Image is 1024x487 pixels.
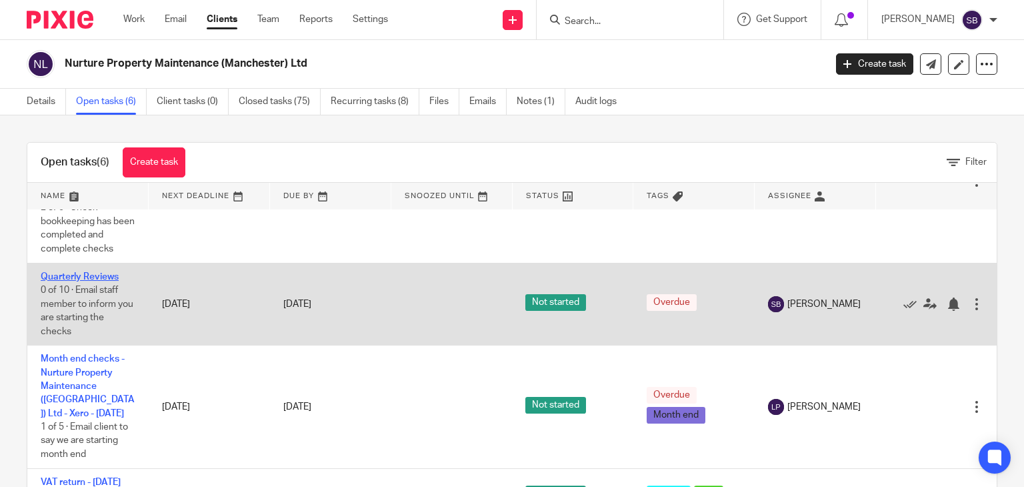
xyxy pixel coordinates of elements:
[517,89,565,115] a: Notes (1)
[756,15,807,24] span: Get Support
[525,397,586,414] span: Not started
[961,9,983,31] img: svg%3E
[239,89,321,115] a: Closed tasks (75)
[647,407,705,424] span: Month end
[299,13,333,26] a: Reports
[469,89,507,115] a: Emails
[123,147,185,177] a: Create task
[41,422,128,459] span: 1 of 5 · Email client to say we are starting month end
[525,294,586,311] span: Not started
[207,13,237,26] a: Clients
[405,192,475,199] span: Snoozed Until
[526,192,559,199] span: Status
[165,13,187,26] a: Email
[787,400,861,414] span: [PERSON_NAME]
[965,157,987,167] span: Filter
[123,13,145,26] a: Work
[353,13,388,26] a: Settings
[787,298,861,311] span: [PERSON_NAME]
[149,346,270,468] td: [DATE]
[27,11,93,29] img: Pixie
[768,296,784,312] img: svg%3E
[157,89,229,115] a: Client tasks (0)
[149,263,270,346] td: [DATE]
[429,89,459,115] a: Files
[27,50,55,78] img: svg%3E
[76,89,147,115] a: Open tasks (6)
[65,57,666,71] h2: Nurture Property Maintenance (Manchester) Ltd
[41,478,121,487] a: VAT return - [DATE]
[903,298,923,311] a: Mark as done
[41,272,119,282] a: Quarterly Reviews
[283,402,311,412] span: [DATE]
[647,387,697,404] span: Overdue
[257,13,279,26] a: Team
[836,53,913,75] a: Create task
[41,354,135,418] a: Month end checks - Nurture Property Maintenance ([GEOGRAPHIC_DATA]) Ltd - Xero - [DATE]
[41,286,133,336] span: 0 of 10 · Email staff member to inform you are starting the checks
[881,13,955,26] p: [PERSON_NAME]
[647,192,669,199] span: Tags
[283,300,311,309] span: [DATE]
[41,155,109,169] h1: Open tasks
[331,89,419,115] a: Recurring tasks (8)
[27,89,66,115] a: Details
[97,157,109,167] span: (6)
[575,89,627,115] a: Audit logs
[563,16,683,28] input: Search
[647,294,697,311] span: Overdue
[768,399,784,415] img: svg%3E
